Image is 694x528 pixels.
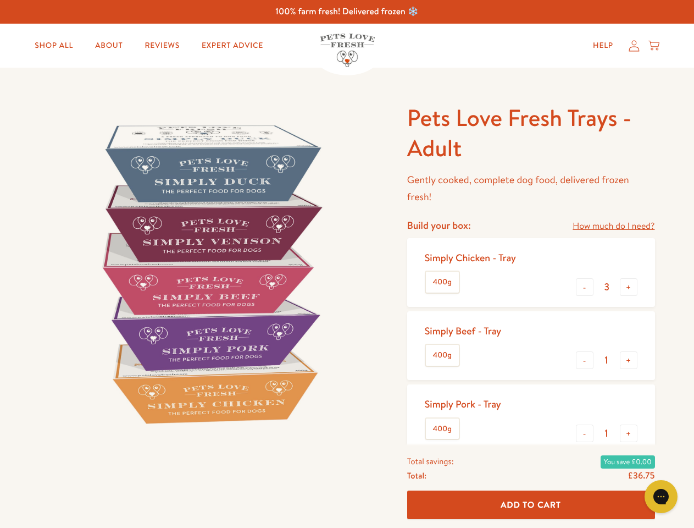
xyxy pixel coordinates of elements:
[584,35,622,57] a: Help
[320,34,375,67] img: Pets Love Fresh
[407,469,426,483] span: Total:
[426,345,459,366] label: 400g
[576,425,593,442] button: -
[136,35,188,57] a: Reviews
[425,398,501,410] div: Simply Pork - Tray
[40,103,381,444] img: Pets Love Fresh Trays - Adult
[639,476,683,517] iframe: Gorgias live chat messenger
[425,251,516,264] div: Simply Chicken - Tray
[573,219,654,234] a: How much do I need?
[407,219,471,232] h4: Build your box:
[628,470,654,482] span: £36.75
[407,103,655,163] h1: Pets Love Fresh Trays - Adult
[407,172,655,205] p: Gently cooked, complete dog food, delivered frozen fresh!
[426,272,459,293] label: 400g
[426,419,459,439] label: 400g
[620,278,637,296] button: +
[576,278,593,296] button: -
[620,425,637,442] button: +
[425,324,501,337] div: Simply Beef - Tray
[601,455,655,469] span: You save £0.00
[86,35,131,57] a: About
[407,454,454,469] span: Total savings:
[26,35,82,57] a: Shop All
[501,499,561,510] span: Add To Cart
[620,351,637,369] button: +
[407,491,655,520] button: Add To Cart
[576,351,593,369] button: -
[193,35,272,57] a: Expert Advice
